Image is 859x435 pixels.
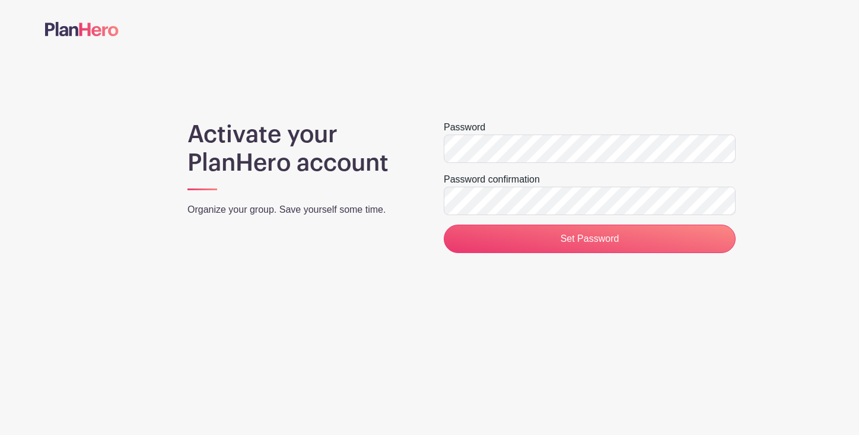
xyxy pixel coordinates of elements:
[444,172,540,187] label: Password confirmation
[444,120,485,135] label: Password
[444,225,736,253] input: Set Password
[45,22,119,36] img: logo-507f7623f17ff9eddc593b1ce0a138ce2505c220e1c5a4e2b4648c50719b7d32.svg
[187,120,415,177] h1: Activate your PlanHero account
[187,203,415,217] p: Organize your group. Save yourself some time.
